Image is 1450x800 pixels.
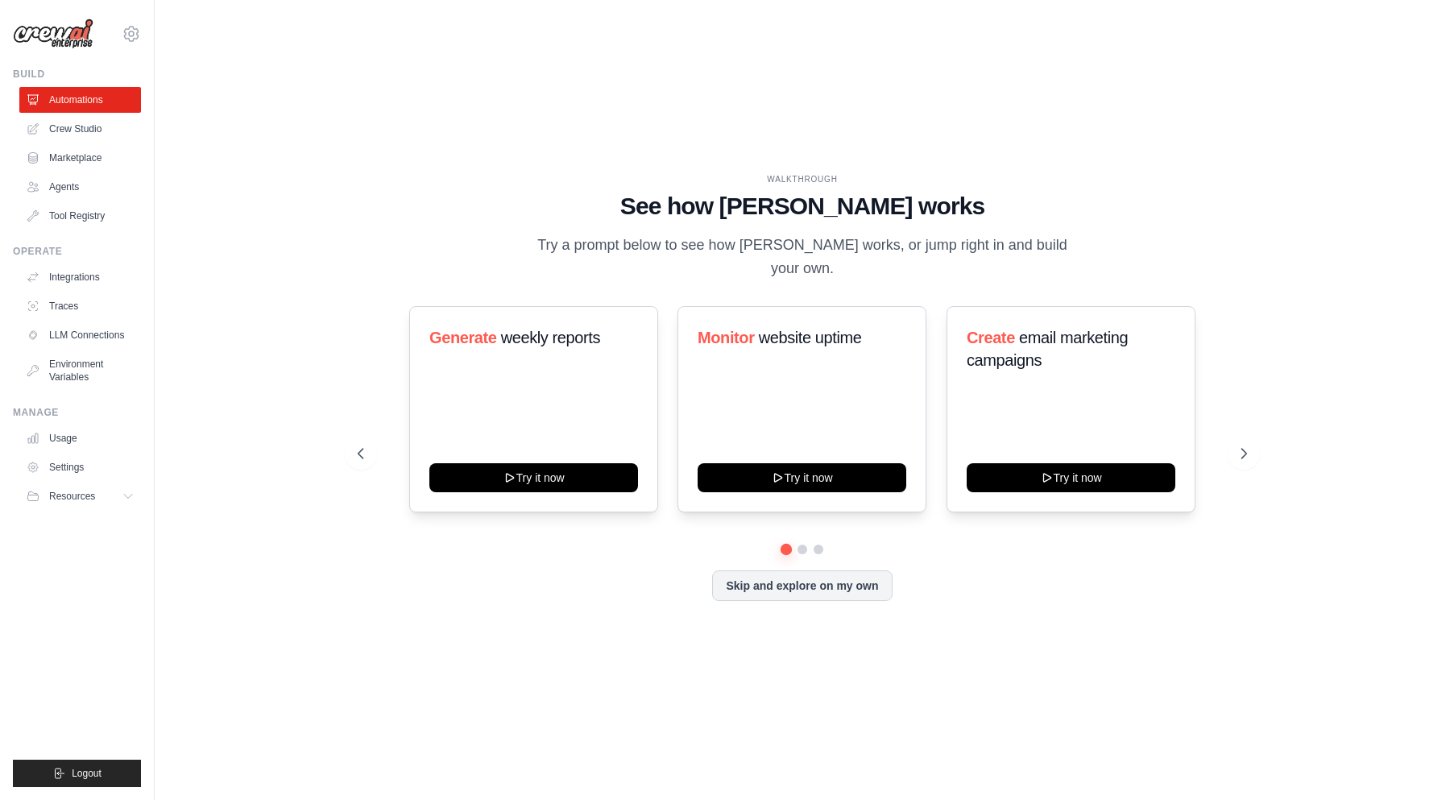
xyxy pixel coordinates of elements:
[967,329,1015,346] span: Create
[19,322,141,348] a: LLM Connections
[13,19,93,49] img: Logo
[759,329,862,346] span: website uptime
[19,425,141,451] a: Usage
[358,173,1247,185] div: WALKTHROUGH
[1369,723,1450,800] iframe: Chat Widget
[13,760,141,787] button: Logout
[358,192,1247,221] h1: See how [PERSON_NAME] works
[19,351,141,390] a: Environment Variables
[19,116,141,142] a: Crew Studio
[712,570,892,601] button: Skip and explore on my own
[49,490,95,503] span: Resources
[501,329,600,346] span: weekly reports
[967,463,1175,492] button: Try it now
[429,463,638,492] button: Try it now
[698,463,906,492] button: Try it now
[429,329,497,346] span: Generate
[19,264,141,290] a: Integrations
[19,87,141,113] a: Automations
[19,203,141,229] a: Tool Registry
[698,329,755,346] span: Monitor
[967,329,1128,369] span: email marketing campaigns
[19,145,141,171] a: Marketplace
[72,767,101,780] span: Logout
[19,293,141,319] a: Traces
[19,483,141,509] button: Resources
[532,234,1073,281] p: Try a prompt below to see how [PERSON_NAME] works, or jump right in and build your own.
[19,174,141,200] a: Agents
[13,406,141,419] div: Manage
[13,245,141,258] div: Operate
[19,454,141,480] a: Settings
[13,68,141,81] div: Build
